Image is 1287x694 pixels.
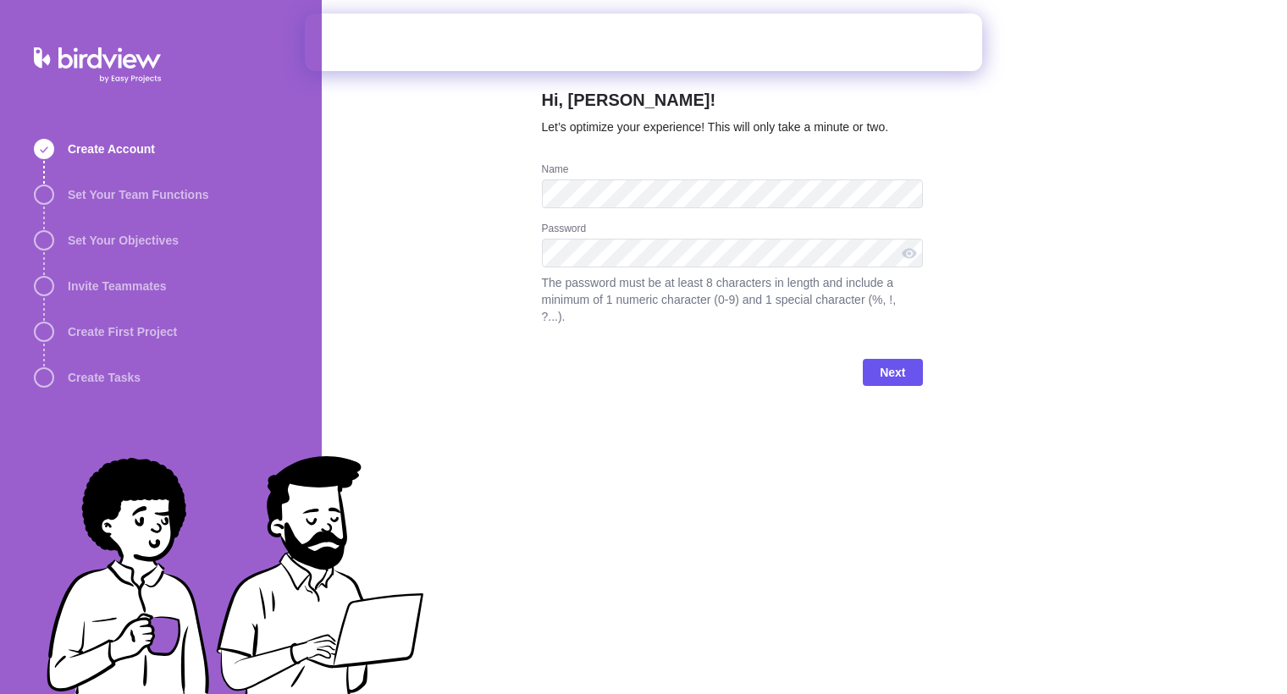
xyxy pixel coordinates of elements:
[542,274,923,325] span: The password must be at least 8 characters in length and include a minimum of 1 numeric character...
[68,369,141,386] span: Create Tasks
[68,278,166,295] span: Invite Teammates
[542,120,889,134] span: Let’s optimize your experience! This will only take a minute or two.
[68,232,179,249] span: Set Your Objectives
[542,222,923,239] div: Password
[305,14,982,71] iframe: Intercom live chat banner
[880,362,905,383] span: Next
[68,323,177,340] span: Create First Project
[863,359,922,386] span: Next
[542,162,923,179] div: Name
[542,88,923,118] h2: Hi, [PERSON_NAME]!
[68,140,155,157] span: Create Account
[68,186,208,203] span: Set Your Team Functions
